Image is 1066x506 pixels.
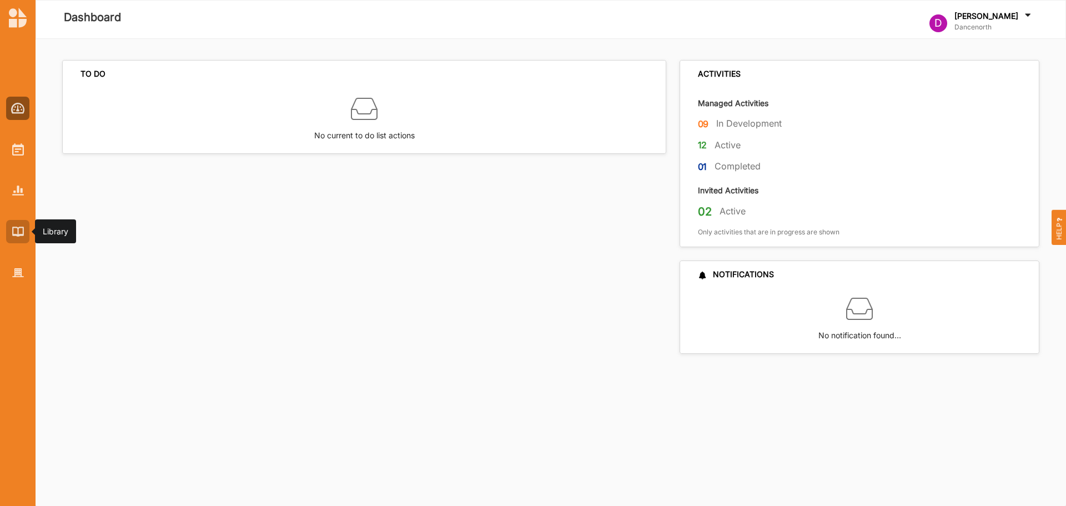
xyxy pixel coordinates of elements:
[846,295,873,322] img: box
[12,268,24,278] img: Organisation
[715,161,761,172] label: Completed
[351,96,378,122] img: box
[43,226,68,237] div: Library
[698,185,758,196] label: Invited Activities
[698,204,712,219] label: 02
[81,69,105,79] div: TO DO
[698,228,839,237] label: Only activities that are in progress are shown
[6,97,29,120] a: Dashboard
[6,261,29,284] a: Organisation
[698,98,768,108] label: Managed Activities
[9,8,27,28] img: logo
[11,103,25,114] img: Dashboard
[314,122,415,142] label: No current to do list actions
[698,117,709,131] label: 09
[698,69,741,79] div: ACTIVITIES
[12,143,24,156] img: Activities
[698,138,707,152] label: 12
[720,206,746,217] label: Active
[954,23,1033,32] label: Dancenorth
[818,322,901,342] label: No notification found…
[715,139,741,151] label: Active
[6,179,29,202] a: Reports
[64,8,121,27] label: Dashboard
[954,11,1018,21] label: [PERSON_NAME]
[698,160,707,174] label: 01
[929,14,947,32] div: D
[12,227,24,236] img: Library
[698,269,774,279] div: NOTIFICATIONS
[6,138,29,161] a: Activities
[12,186,24,195] img: Reports
[716,118,782,129] label: In Development
[6,220,29,243] a: Library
